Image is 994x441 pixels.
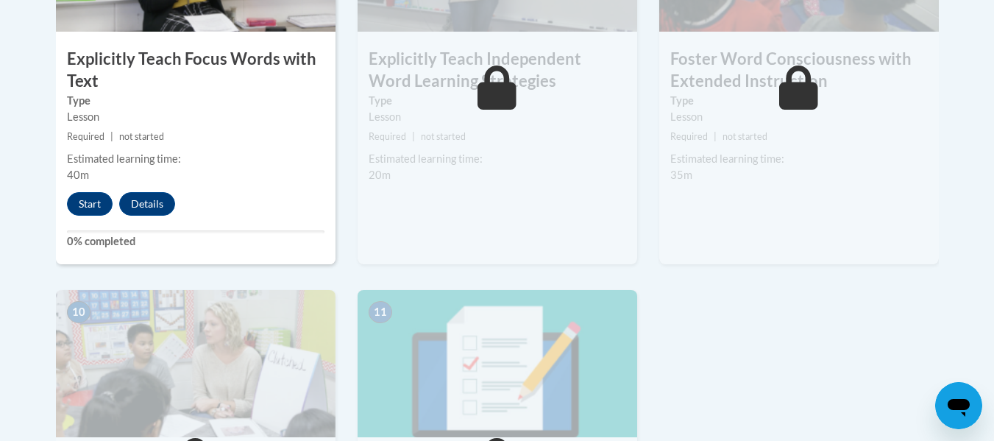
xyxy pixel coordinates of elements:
button: Details [119,192,175,216]
span: not started [119,131,164,142]
button: Start [67,192,113,216]
span: Required [670,131,708,142]
span: 11 [369,301,392,323]
div: Lesson [67,109,324,125]
span: Required [67,131,104,142]
h3: Explicitly Teach Focus Words with Text [56,48,336,94]
span: 10 [67,301,90,323]
h3: Foster Word Consciousness with Extended Instruction [659,48,939,94]
label: Type [67,93,324,109]
img: Course Image [358,290,637,437]
span: 20m [369,169,391,181]
span: not started [421,131,466,142]
h3: Explicitly Teach Independent Word Learning Strategies [358,48,637,94]
div: Estimated learning time: [670,151,928,167]
span: | [412,131,415,142]
div: Lesson [369,109,626,125]
iframe: Button to launch messaging window [935,382,982,429]
div: Lesson [670,109,928,125]
span: Required [369,131,406,142]
span: not started [723,131,767,142]
img: Course Image [56,290,336,437]
span: | [714,131,717,142]
div: Estimated learning time: [369,151,626,167]
label: Type [670,93,928,109]
span: 40m [67,169,89,181]
label: 0% completed [67,233,324,250]
span: 35m [670,169,692,181]
span: | [110,131,113,142]
div: Estimated learning time: [67,151,324,167]
label: Type [369,93,626,109]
